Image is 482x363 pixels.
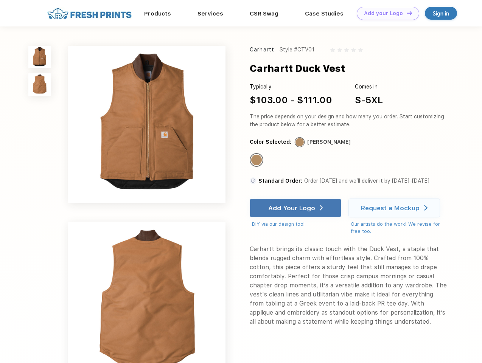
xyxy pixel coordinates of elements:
img: DT [407,11,412,15]
div: Comes in [355,83,383,91]
img: func=resize&h=640 [68,46,225,203]
div: $103.00 - $111.00 [250,93,332,107]
div: Carhartt [250,46,274,54]
div: [PERSON_NAME] [307,138,351,146]
div: Carhartt Brown [251,155,262,165]
div: Typically [250,83,332,91]
img: white arrow [424,205,428,211]
span: Standard Order: [258,178,302,184]
span: Order [DATE] and we’ll deliver it by [DATE]–[DATE]. [304,178,431,184]
img: fo%20logo%202.webp [45,7,134,20]
img: standard order [250,177,257,184]
div: DIY via our design tool. [252,220,341,228]
img: gray_star.svg [344,48,349,52]
img: gray_star.svg [330,48,335,52]
div: Carhartt brings its classic touch with the Duck Vest, a staple that blends rugged charm with effo... [250,245,447,326]
a: Products [144,10,171,17]
div: S-5XL [355,93,383,107]
div: Sign in [433,9,449,18]
div: Add your Logo [364,10,403,17]
a: Sign in [425,7,457,20]
div: Style #CTV01 [280,46,314,54]
img: white arrow [320,205,323,211]
img: func=resize&h=100 [28,73,51,96]
img: gray_star.svg [351,48,356,52]
div: Add Your Logo [268,204,315,212]
div: Color Selected: [250,138,291,146]
div: Our artists do the work! We revise for free too. [351,220,447,235]
img: func=resize&h=100 [28,46,51,68]
img: gray_star.svg [358,48,363,52]
div: Carhartt Duck Vest [250,61,345,76]
div: The price depends on your design and how many you order. Start customizing the product below for ... [250,113,447,129]
div: Request a Mockup [361,204,420,212]
img: gray_star.svg [337,48,342,52]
